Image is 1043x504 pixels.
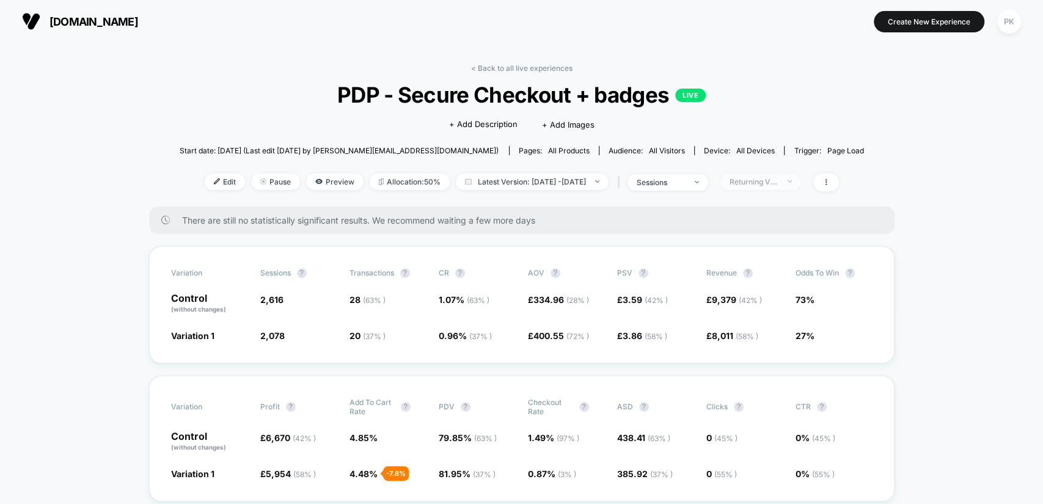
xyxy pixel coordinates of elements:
button: ? [845,268,855,278]
span: ( 42 % ) [645,296,668,305]
a: < Back to all live experiences [471,64,573,73]
span: ( 42 % ) [293,434,316,443]
button: ? [734,402,744,412]
span: £ [617,294,668,305]
span: 1.07 % [439,294,489,305]
span: 20 [349,331,386,341]
span: 385.92 [617,469,673,479]
span: Variation 1 [171,331,214,341]
span: ( 37 % ) [650,470,673,479]
span: ( 37 % ) [363,332,386,341]
span: £ [528,294,589,305]
span: ( 55 % ) [812,470,835,479]
div: Audience: [609,146,685,155]
span: Variation 1 [171,469,214,479]
span: 0 [706,469,737,479]
span: ( 3 % ) [558,470,576,479]
img: end [260,178,266,184]
span: Latest Version: [DATE] - [DATE] [456,173,609,190]
span: ( 63 % ) [467,296,489,305]
button: PK [994,9,1025,34]
span: £ [260,433,316,443]
span: 81.95 % [439,469,496,479]
span: 8,011 [712,331,758,341]
span: All Visitors [649,146,685,155]
span: 3.59 [623,294,668,305]
span: 2,616 [260,294,284,305]
img: end [595,180,599,183]
span: | [615,173,628,191]
span: Variation [171,398,238,416]
span: 0 % [796,433,835,443]
span: 438.41 [617,433,670,443]
span: Odds to Win [796,268,863,278]
p: Control [171,293,248,314]
span: ( 45 % ) [714,434,737,443]
span: ( 72 % ) [566,332,589,341]
span: Checkout Rate [528,398,573,416]
span: ( 97 % ) [557,434,579,443]
span: Clicks [706,402,728,411]
span: ( 58 % ) [736,332,758,341]
span: 400.55 [533,331,589,341]
span: 1.49 % [528,433,579,443]
span: + Add Images [542,120,595,130]
span: 27% [796,331,814,341]
button: ? [455,268,465,278]
span: 334.96 [533,294,589,305]
span: ( 28 % ) [566,296,589,305]
div: - 7.8 % [383,466,409,481]
span: ( 42 % ) [739,296,762,305]
span: CTR [796,402,811,411]
img: end [695,181,699,183]
span: 28 [349,294,386,305]
span: Page Load [827,146,863,155]
span: ( 58 % ) [293,470,316,479]
span: Device: [694,146,784,155]
div: Trigger: [794,146,863,155]
button: ? [286,402,296,412]
span: 0 [706,433,737,443]
span: Transactions [349,268,394,277]
span: 2,078 [260,331,285,341]
span: 0 % [796,469,835,479]
span: ( 37 % ) [473,470,496,479]
img: Visually logo [22,12,40,31]
button: ? [743,268,753,278]
span: Pause [251,173,300,190]
span: Edit [205,173,245,190]
button: [DOMAIN_NAME] [18,12,142,31]
span: all devices [736,146,775,155]
img: edit [214,178,220,184]
span: ( 45 % ) [812,434,835,443]
button: ? [579,402,589,412]
span: ( 55 % ) [714,470,737,479]
span: 3.86 [623,331,667,341]
span: ( 63 % ) [474,434,497,443]
img: calendar [465,178,472,184]
span: Add To Cart Rate [349,398,395,416]
button: ? [817,402,827,412]
p: Control [171,431,248,452]
span: Profit [260,402,280,411]
span: 73% [796,294,814,305]
span: CR [439,268,449,277]
span: ( 58 % ) [645,332,667,341]
button: ? [297,268,307,278]
span: (without changes) [171,305,226,313]
span: Preview [306,173,364,190]
span: 4.48 % [349,469,378,479]
button: ? [639,268,648,278]
button: ? [639,402,649,412]
button: ? [551,268,560,278]
span: PSV [617,268,632,277]
span: £ [260,469,316,479]
div: Returning Visitors [730,177,778,186]
span: PDV [439,402,455,411]
div: Pages: [519,146,590,155]
div: PK [997,10,1021,34]
span: Variation [171,268,238,278]
span: £ [528,331,589,341]
button: ? [461,402,470,412]
span: 9,379 [712,294,762,305]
